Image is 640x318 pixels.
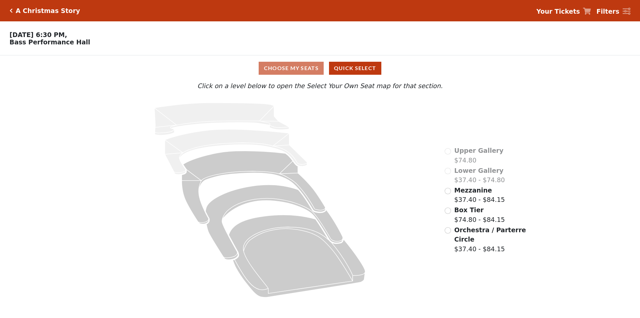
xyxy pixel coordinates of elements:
[10,8,13,13] a: Click here to go back to filters
[596,8,619,15] strong: Filters
[454,166,505,185] label: $37.40 - $74.80
[165,129,307,175] path: Lower Gallery - Seats Available: 0
[329,62,381,75] button: Quick Select
[454,226,526,243] span: Orchestra / Parterre Circle
[454,147,504,154] span: Upper Gallery
[596,7,630,16] a: Filters
[454,186,505,205] label: $37.40 - $84.15
[536,8,580,15] strong: Your Tickets
[454,205,505,224] label: $74.80 - $84.15
[536,7,591,16] a: Your Tickets
[16,7,80,15] h5: A Christmas Story
[454,187,492,194] span: Mezzanine
[454,206,484,214] span: Box Tier
[454,167,504,174] span: Lower Gallery
[454,225,527,254] label: $37.40 - $84.15
[229,215,366,297] path: Orchestra / Parterre Circle - Seats Available: 257
[85,81,555,91] p: Click on a level below to open the Select Your Own Seat map for that section.
[454,146,504,165] label: $74.80
[154,103,289,135] path: Upper Gallery - Seats Available: 0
